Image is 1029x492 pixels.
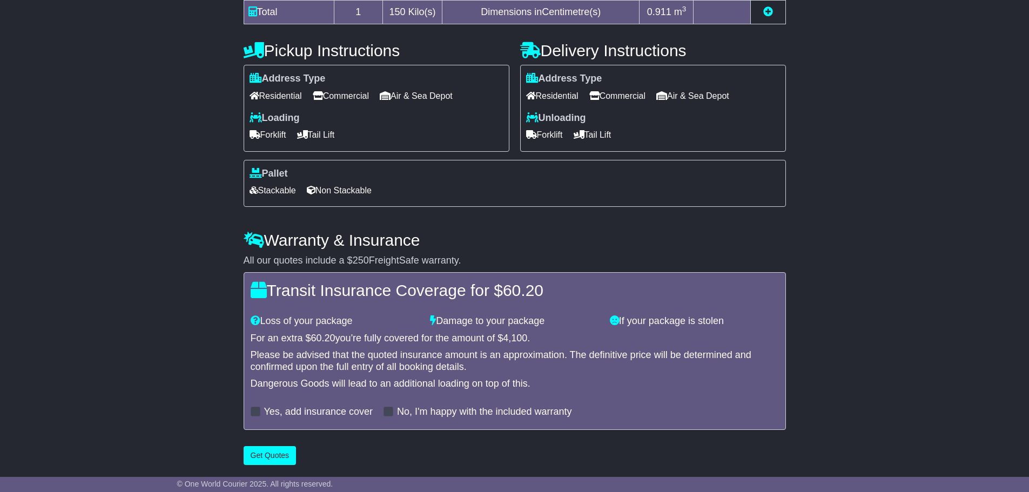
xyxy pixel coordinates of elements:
[244,446,297,465] button: Get Quotes
[503,333,527,343] span: 4,100
[251,378,779,390] div: Dangerous Goods will lead to an additional loading on top of this.
[526,73,602,85] label: Address Type
[250,126,286,143] span: Forklift
[389,6,406,17] span: 150
[589,87,645,104] span: Commercial
[526,87,579,104] span: Residential
[245,315,425,327] div: Loss of your package
[383,1,442,24] td: Kilo(s)
[244,231,786,249] h4: Warranty & Insurance
[250,112,300,124] label: Loading
[251,333,779,345] div: For an extra $ you're fully covered for the amount of $ .
[244,255,786,267] div: All our quotes include a $ FreightSafe warranty.
[656,87,729,104] span: Air & Sea Depot
[251,281,779,299] h4: Transit Insurance Coverage for $
[250,168,288,180] label: Pallet
[264,406,373,418] label: Yes, add insurance cover
[503,281,543,299] span: 60.20
[244,42,509,59] h4: Pickup Instructions
[250,182,296,199] span: Stackable
[353,255,369,266] span: 250
[397,406,572,418] label: No, I'm happy with the included warranty
[251,349,779,373] div: Please be advised that the quoted insurance amount is an approximation. The definitive price will...
[250,73,326,85] label: Address Type
[526,112,586,124] label: Unloading
[674,6,687,17] span: m
[647,6,671,17] span: 0.911
[311,333,335,343] span: 60.20
[682,5,687,13] sup: 3
[177,480,333,488] span: © One World Courier 2025. All rights reserved.
[380,87,453,104] span: Air & Sea Depot
[425,315,604,327] div: Damage to your package
[244,1,334,24] td: Total
[526,126,563,143] span: Forklift
[313,87,369,104] span: Commercial
[250,87,302,104] span: Residential
[574,126,611,143] span: Tail Lift
[442,1,640,24] td: Dimensions in Centimetre(s)
[307,182,372,199] span: Non Stackable
[763,6,773,17] a: Add new item
[604,315,784,327] div: If your package is stolen
[334,1,383,24] td: 1
[297,126,335,143] span: Tail Lift
[520,42,786,59] h4: Delivery Instructions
